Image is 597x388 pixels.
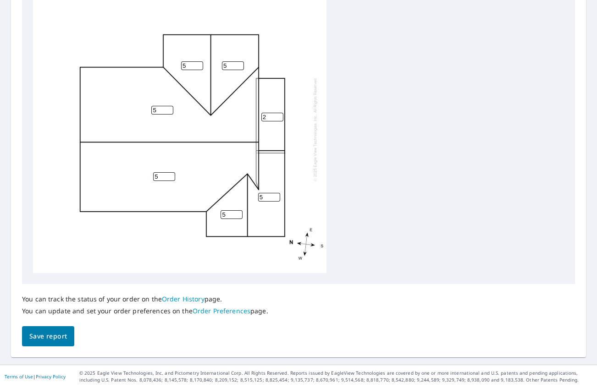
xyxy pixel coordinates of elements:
span: Save report [29,331,67,342]
a: Order Preferences [193,306,250,315]
p: | [5,374,66,379]
a: Order History [162,295,205,303]
p: © 2025 Eagle View Technologies, Inc. and Pictometry International Corp. All Rights Reserved. Repo... [79,370,592,383]
a: Privacy Policy [36,373,66,380]
p: You can update and set your order preferences on the page. [22,307,268,315]
button: Save report [22,326,74,347]
a: Terms of Use [5,373,33,380]
p: You can track the status of your order on the page. [22,295,268,303]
